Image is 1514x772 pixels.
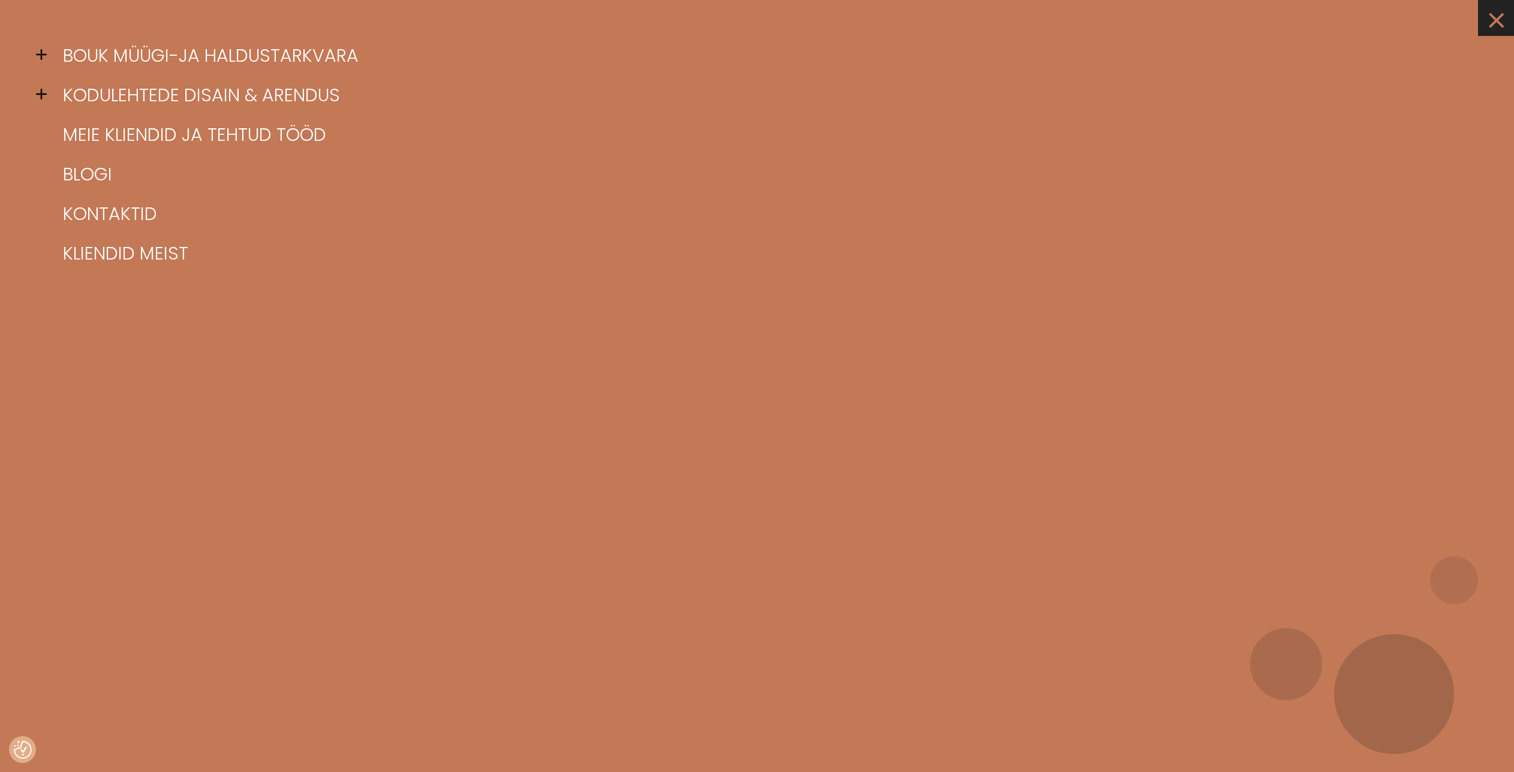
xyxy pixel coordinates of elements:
[54,155,1478,194] a: Blogi
[54,36,1478,76] a: BOUK müügi-ja haldustarkvara
[14,741,32,759] img: Revisit consent button
[54,115,1478,155] a: Meie kliendid ja tehtud tööd
[54,234,1478,273] a: Kliendid meist
[54,76,1478,115] a: Kodulehtede disain & arendus
[14,741,32,759] button: Nõusolekueelistused
[54,194,1478,234] a: Kontaktid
